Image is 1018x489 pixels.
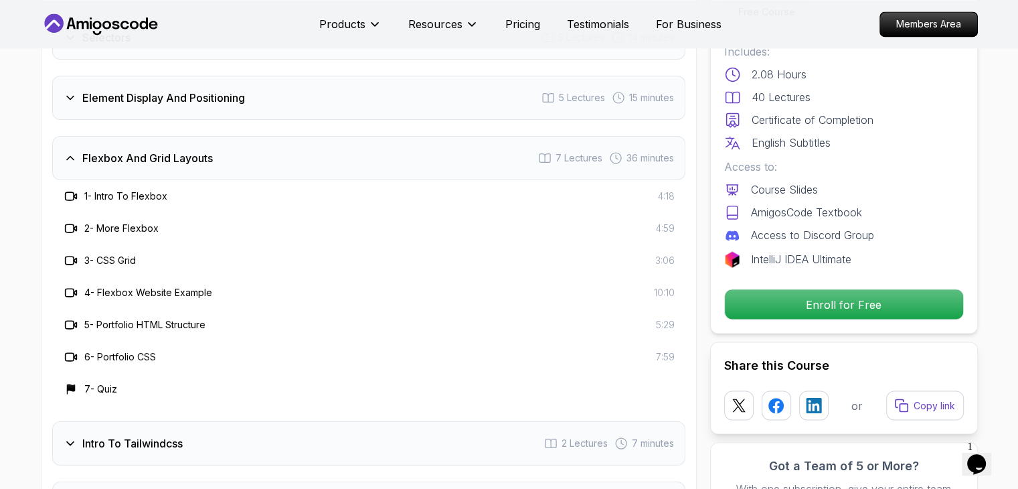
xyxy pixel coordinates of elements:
h3: 5 - Portfolio HTML Structure [84,318,205,332]
p: Resources [408,16,462,32]
h3: Element Display And Positioning [82,90,245,106]
img: jetbrains logo [724,251,740,267]
h3: Intro To Tailwindcss [82,435,183,451]
span: 7 minutes [632,437,674,450]
span: 10:10 [654,286,675,299]
h3: 4 - Flexbox Website Example [84,286,212,299]
p: Copy link [914,399,955,412]
a: Pricing [505,16,540,32]
p: 2.08 Hours [752,66,807,82]
p: 40 Lectures [752,89,811,105]
span: 5:29 [656,318,675,332]
p: Members Area [880,12,977,36]
span: 15 minutes [629,91,674,104]
p: Course Slides [751,182,818,198]
button: Flexbox And Grid Layouts7 Lectures 36 minutes [52,136,685,180]
h3: 3 - CSS Grid [84,254,136,267]
a: Testimonials [567,16,629,32]
button: Intro To Tailwindcss2 Lectures 7 minutes [52,421,685,466]
button: Copy link [886,391,964,420]
p: AmigosCode Textbook [751,204,862,220]
h3: 1 - Intro To Flexbox [84,190,167,203]
span: 36 minutes [626,151,674,165]
p: Access to Discord Group [751,227,874,243]
h3: 6 - Portfolio CSS [84,350,156,364]
span: 4:18 [658,190,675,203]
span: 3:06 [655,254,675,267]
a: Members Area [879,11,978,37]
span: 5 Lectures [559,91,605,104]
p: IntelliJ IDEA Ultimate [751,251,851,267]
p: English Subtitles [752,135,831,151]
h3: Flexbox And Grid Layouts [82,150,213,166]
p: Products [319,16,365,32]
span: 7:59 [656,350,675,364]
h3: Got a Team of 5 or More? [724,456,964,475]
button: Resources [408,16,479,43]
button: Enroll for Free [724,289,964,320]
p: Enroll for Free [725,289,963,319]
h2: Share this Course [724,356,964,374]
span: 7 Lectures [556,151,602,165]
p: Access to: [724,159,964,175]
a: For Business [656,16,722,32]
h3: 7 - Quiz [84,382,117,396]
p: Includes: [724,44,964,60]
span: 4:59 [656,222,675,235]
p: or [851,397,863,413]
p: Certificate of Completion [752,112,873,128]
iframe: chat widget [962,435,1005,476]
button: Element Display And Positioning5 Lectures 15 minutes [52,76,685,120]
h3: 2 - More Flexbox [84,222,159,235]
button: Products [319,16,381,43]
span: 2 Lectures [562,437,608,450]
